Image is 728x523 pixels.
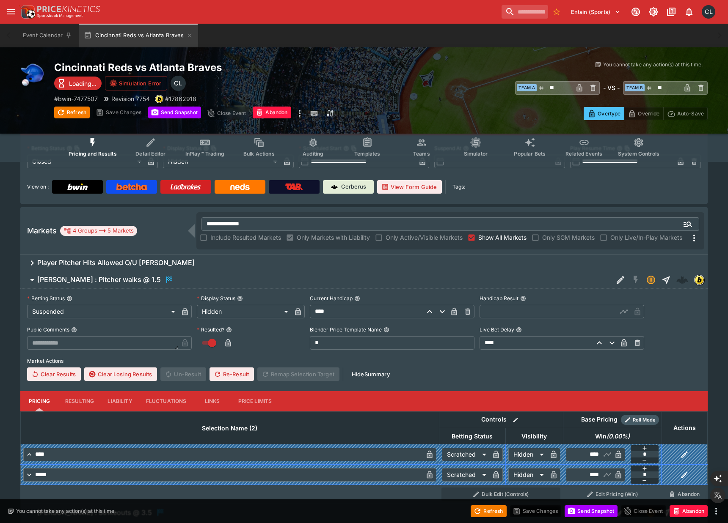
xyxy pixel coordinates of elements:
span: Visibility [512,431,556,441]
button: Pricing [20,391,58,411]
p: Loading... [69,79,97,88]
button: Current Handicap [354,296,360,301]
span: Detail Editor [135,151,165,157]
button: Links [193,391,232,411]
img: Sportsbook Management [37,14,83,18]
button: Price Limits [232,391,279,411]
button: Display Status [237,296,243,301]
button: Re-Result [210,367,254,381]
span: Win(0.00%) [586,431,639,441]
button: Live Bet Delay [516,327,522,333]
img: bwin [695,275,704,285]
button: Abandon [664,487,705,501]
button: Toggle light/dark mode [646,4,661,19]
div: 4 Groups 5 Markets [63,226,134,236]
button: Straight [659,272,674,288]
button: Clear Losing Results [84,367,157,381]
span: Team B [625,84,645,91]
button: Fluctuations [139,391,193,411]
div: Base Pricing [578,414,621,425]
a: Cerberus [323,180,374,194]
button: Edit Pricing (Win) [565,487,659,501]
button: Resulted? [226,327,232,333]
span: Templates [354,151,380,157]
span: Mark an event as closed and abandoned. [670,506,708,515]
h6: - VS - [603,83,620,92]
span: Include Resulted Markets [210,233,281,242]
p: You cannot take any action(s) at this time. [16,507,116,515]
p: Public Comments [27,326,69,333]
button: Bulk Edit (Controls) [441,487,560,501]
div: Start From [584,107,708,120]
button: Send Snapshot [565,505,618,517]
img: Betcha [116,183,147,190]
button: Notifications [681,4,697,19]
p: Display Status [197,295,235,302]
div: Hidden [197,305,291,318]
span: Team A [517,84,537,91]
p: You cannot take any action(s) at this time. [603,61,703,68]
button: open drawer [3,4,19,19]
button: Suspended [643,272,659,288]
div: Hidden [508,448,547,461]
div: Event type filters [62,132,666,162]
p: Auto-Save [677,109,704,118]
button: Auto-Save [663,107,708,120]
p: Overtype [598,109,620,118]
h6: Player Pitcher Hits Allowed O/U [PERSON_NAME] [37,258,195,267]
div: Hidden [508,468,547,482]
button: Connected to PK [628,4,643,19]
svg: More [689,233,699,243]
button: Refresh [54,107,90,118]
p: Copy To Clipboard [54,94,98,103]
button: Handicap Result [520,296,526,301]
img: PriceKinetics Logo [19,3,36,20]
th: Controls [439,411,563,428]
button: Public Comments [71,327,77,333]
span: Pricing and Results [69,151,117,157]
img: baseball.png [20,61,47,88]
img: bwin.png [155,95,163,103]
span: Teams [413,151,430,157]
button: Clear Results [27,367,81,381]
p: Copy To Clipboard [165,94,196,103]
img: PriceKinetics [37,6,100,12]
label: Market Actions [27,355,701,367]
span: Un-Result [160,367,206,381]
span: Only Active/Visible Markets [386,233,463,242]
span: Show All Markets [478,233,527,242]
span: InPlay™ Trading [185,151,224,157]
button: Blender Price Template Name [383,327,389,333]
button: No Bookmarks [550,5,563,19]
button: Edit Detail [613,272,628,288]
button: more [711,506,721,516]
span: Related Events [565,151,602,157]
button: Bulk edit [510,414,521,425]
button: Abandon [253,107,291,118]
button: Select Tenant [566,5,626,19]
button: Documentation [664,4,679,19]
span: Bulk Actions [243,151,275,157]
button: Betting Status [66,296,72,301]
img: Ladbrokes [170,183,201,190]
p: Blender Price Template Name [310,326,382,333]
input: search [502,5,548,19]
p: Live Bet Delay [480,326,514,333]
button: more [295,107,305,120]
button: Event Calendar [18,24,77,47]
span: Only Live/In-Play Markets [610,233,682,242]
button: Send Snapshot [148,107,201,118]
button: Overtype [584,107,624,120]
span: Only Markets with Liability [297,233,370,242]
div: bwin [155,95,163,103]
span: Popular Bets [514,151,546,157]
button: View Form Guide [377,180,442,194]
div: Suspended [27,305,178,318]
p: Betting Status [27,295,65,302]
img: Bwin [67,183,88,190]
button: Chad Liu [699,3,718,21]
div: Show/hide Price Roll mode configuration. [621,415,659,425]
p: Cerberus [341,183,366,191]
